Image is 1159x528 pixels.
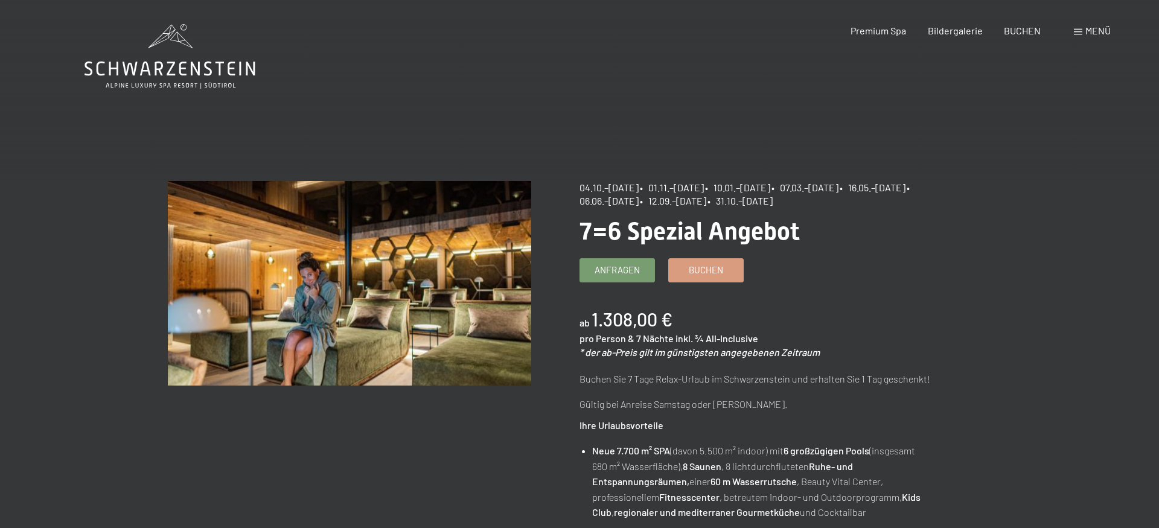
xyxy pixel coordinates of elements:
[579,182,639,193] span: 04.10.–[DATE]
[640,182,704,193] span: • 01.11.–[DATE]
[580,259,654,282] a: Anfragen
[705,182,770,193] span: • 10.01.–[DATE]
[1004,25,1041,36] a: BUCHEN
[683,460,721,472] strong: 8 Saunen
[851,25,906,36] a: Premium Spa
[707,195,773,206] span: • 31.10.–[DATE]
[595,264,640,276] span: Anfragen
[592,308,672,330] b: 1.308,00 €
[636,332,674,344] span: 7 Nächte
[592,445,670,456] strong: Neue 7.700 m² SPA
[675,332,758,344] span: inkl. ¾ All-Inclusive
[659,491,720,503] strong: Fitnesscenter
[592,443,943,520] li: (davon 5.500 m² indoor) mit (insgesamt 680 m² Wasserfläche), , 8 lichtdurchfluteten einer , Beaut...
[614,506,800,518] strong: regionaler und mediterraner Gourmetküche
[710,476,797,487] strong: 60 m Wasserrutsche
[771,182,838,193] span: • 07.03.–[DATE]
[579,346,820,358] em: * der ab-Preis gilt im günstigsten angegebenen Zeitraum
[840,182,905,193] span: • 16.05.–[DATE]
[640,195,706,206] span: • 12.09.–[DATE]
[1085,25,1111,36] span: Menü
[669,259,743,282] a: Buchen
[579,371,943,387] p: Buchen Sie 7 Tage Relax-Urlaub im Schwarzenstein und erhalten Sie 1 Tag geschenkt!
[579,419,663,431] strong: Ihre Urlaubsvorteile
[928,25,983,36] a: Bildergalerie
[579,332,634,344] span: pro Person &
[168,181,532,386] img: 7=6 Spezial Angebot
[784,445,869,456] strong: 6 großzügigen Pools
[579,317,590,328] span: ab
[579,396,943,412] p: Gültig bei Anreise Samstag oder [PERSON_NAME].
[689,264,723,276] span: Buchen
[579,217,800,246] span: 7=6 Spezial Angebot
